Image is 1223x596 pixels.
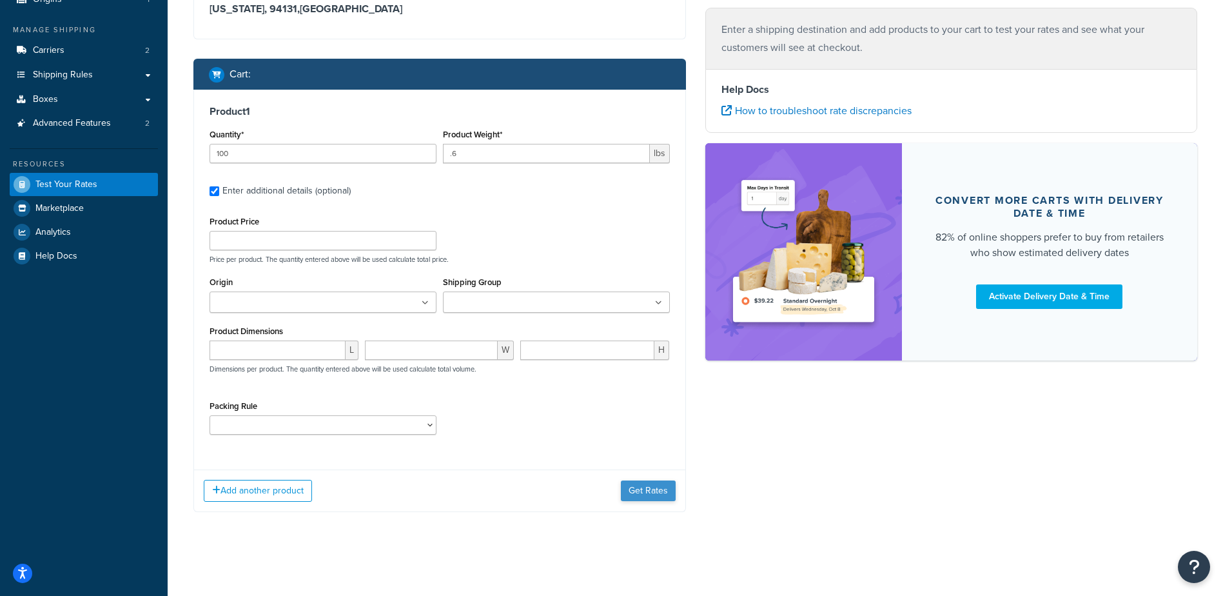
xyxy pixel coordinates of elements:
p: Price per product. The quantity entered above will be used calculate total price. [206,255,673,264]
button: Get Rates [621,481,676,501]
span: W [498,341,514,360]
span: L [346,341,358,360]
li: Carriers [10,39,158,63]
a: Help Docs [10,244,158,268]
input: 0.0 [210,144,436,163]
span: 2 [145,45,150,56]
label: Packing Rule [210,401,257,411]
div: 82% of online shoppers prefer to buy from retailers who show estimated delivery dates [933,230,1166,261]
span: Advanced Features [33,118,111,129]
span: Boxes [33,94,58,105]
h4: Help Docs [721,82,1182,97]
a: How to troubleshoot rate discrepancies [721,103,912,118]
div: Manage Shipping [10,25,158,35]
label: Product Dimensions [210,326,283,336]
div: Convert more carts with delivery date & time [933,194,1166,220]
input: Enter additional details (optional) [210,186,219,196]
a: Marketplace [10,197,158,220]
img: feature-image-ddt-36eae7f7280da8017bfb280eaccd9c446f90b1fe08728e4019434db127062ab4.png [725,163,883,341]
label: Origin [210,277,233,287]
p: Enter a shipping destination and add products to your cart to test your rates and see what your c... [721,21,1182,57]
a: Carriers2 [10,39,158,63]
a: Test Your Rates [10,173,158,196]
a: Boxes [10,88,158,112]
label: Quantity* [210,130,244,139]
span: Marketplace [35,203,84,214]
h3: Product 1 [210,105,670,118]
h3: [US_STATE], 94131 , [GEOGRAPHIC_DATA] [210,3,670,15]
button: Add another product [204,480,312,502]
a: Shipping Rules [10,63,158,87]
div: Enter additional details (optional) [222,182,351,200]
span: H [654,341,669,360]
a: Analytics [10,221,158,244]
span: Shipping Rules [33,70,93,81]
a: Activate Delivery Date & Time [976,284,1122,309]
label: Product Price [210,217,259,226]
span: Test Your Rates [35,179,97,190]
div: Resources [10,159,158,170]
span: Carriers [33,45,64,56]
span: 2 [145,118,150,129]
label: Shipping Group [443,277,502,287]
span: Analytics [35,227,71,238]
label: Product Weight* [443,130,502,139]
h2: Cart : [230,68,251,80]
span: lbs [650,144,670,163]
input: 0.00 [443,144,650,163]
button: Open Resource Center [1178,551,1210,583]
li: Advanced Features [10,112,158,135]
p: Dimensions per product. The quantity entered above will be used calculate total volume. [206,364,476,373]
span: Help Docs [35,251,77,262]
a: Advanced Features2 [10,112,158,135]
